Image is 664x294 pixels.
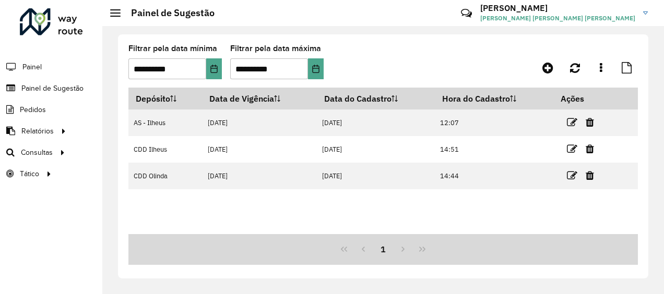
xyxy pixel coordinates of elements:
[202,163,316,189] td: [DATE]
[567,115,577,129] a: Editar
[317,136,435,163] td: [DATE]
[586,142,594,156] a: Excluir
[128,136,202,163] td: CDD Ilheus
[435,136,553,163] td: 14:51
[206,58,222,79] button: Choose Date
[317,163,435,189] td: [DATE]
[20,104,46,115] span: Pedidos
[128,88,202,109] th: Depósito
[586,115,594,129] a: Excluir
[435,88,553,109] th: Hora do Cadastro
[435,163,553,189] td: 14:44
[21,147,53,158] span: Consultas
[435,109,553,136] td: 12:07
[20,168,39,179] span: Tático
[121,7,215,19] h2: Painel de Sugestão
[480,14,635,23] span: [PERSON_NAME] [PERSON_NAME] [PERSON_NAME]
[308,58,324,79] button: Choose Date
[202,88,316,109] th: Data de Vigência
[373,239,393,259] button: 1
[567,142,577,156] a: Editar
[317,109,435,136] td: [DATE]
[567,168,577,182] a: Editar
[455,2,478,24] a: Contato Rápido
[230,42,321,55] label: Filtrar pela data máxima
[128,42,217,55] label: Filtrar pela data mínima
[21,126,54,137] span: Relatórios
[317,88,435,109] th: Data do Cadastro
[21,83,84,94] span: Painel de Sugestão
[202,109,316,136] td: [DATE]
[22,62,42,72] span: Painel
[128,109,202,136] td: AS - Ilheus
[586,168,594,182] a: Excluir
[202,136,316,163] td: [DATE]
[480,3,635,13] h3: [PERSON_NAME]
[553,88,616,109] th: Ações
[128,163,202,189] td: CDD Olinda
